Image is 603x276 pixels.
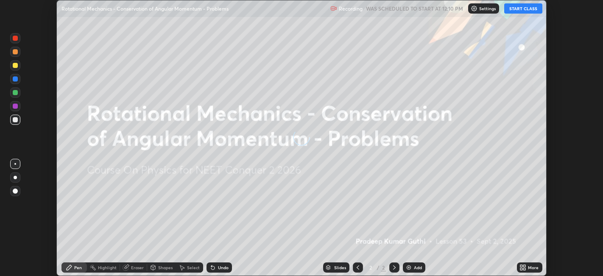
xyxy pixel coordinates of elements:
[158,265,173,270] div: Shapes
[339,6,363,12] p: Recording
[61,5,229,12] p: Rotational Mechanics - Conservation of Angular Momentum - Problems
[187,265,200,270] div: Select
[334,265,346,270] div: Slides
[330,5,337,12] img: recording.375f2c34.svg
[74,265,82,270] div: Pen
[479,6,496,11] p: Settings
[218,265,229,270] div: Undo
[366,265,375,270] div: 2
[366,5,463,12] h5: WAS SCHEDULED TO START AT 12:10 PM
[131,265,144,270] div: Eraser
[471,5,477,12] img: class-settings-icons
[414,265,422,270] div: Add
[528,265,539,270] div: More
[98,265,117,270] div: Highlight
[377,265,379,270] div: /
[504,3,542,14] button: START CLASS
[381,264,386,271] div: 2
[405,264,412,271] img: add-slide-button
